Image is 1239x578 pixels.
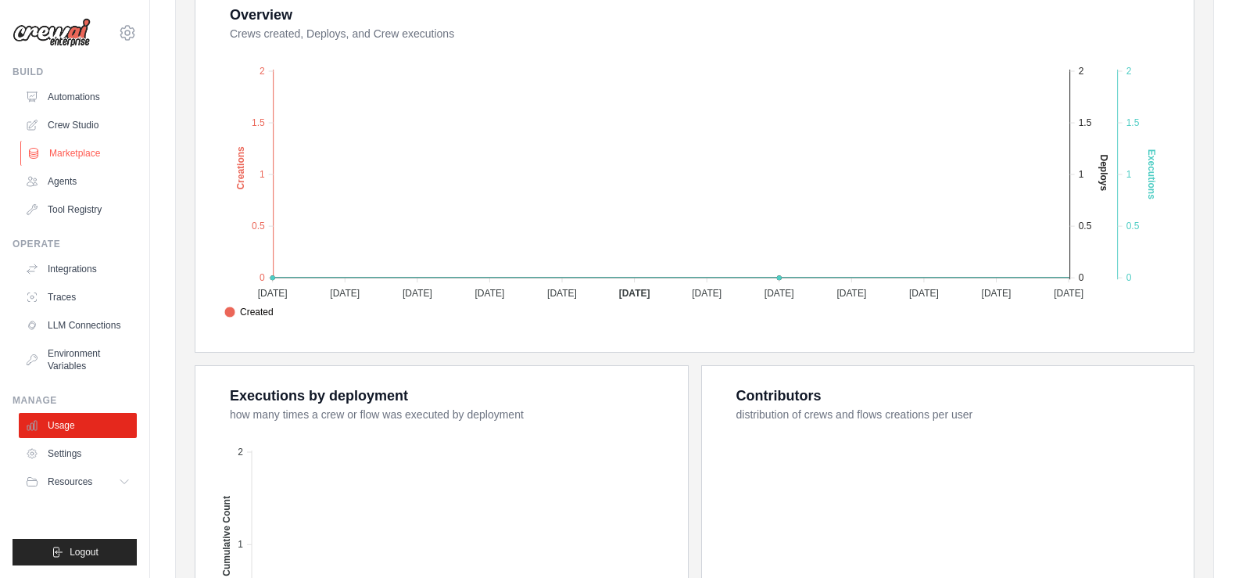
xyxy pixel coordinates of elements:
dt: Crews created, Deploys, and Crew executions [230,26,1175,41]
a: Agents [19,169,137,194]
div: Executions by deployment [230,385,408,407]
tspan: 1 [260,169,265,180]
tspan: [DATE] [403,288,432,299]
div: Contributors [736,385,822,407]
tspan: 0 [1126,272,1132,283]
tspan: 1 [1126,169,1132,180]
span: Logout [70,546,98,558]
tspan: 1 [1079,169,1084,180]
button: Logout [13,539,137,565]
text: Deploys [1098,154,1109,191]
tspan: [DATE] [258,288,288,299]
tspan: [DATE] [836,288,866,299]
tspan: [DATE] [909,288,939,299]
a: Crew Studio [19,113,137,138]
tspan: 0 [1079,272,1084,283]
a: Environment Variables [19,341,137,379]
text: Creations [235,146,246,190]
button: Resources [19,469,137,494]
tspan: [DATE] [1054,288,1083,299]
tspan: 1.5 [1126,117,1140,128]
a: Usage [19,413,137,438]
div: Build [13,66,137,78]
tspan: 2 [238,447,243,458]
a: Marketplace [20,141,138,166]
tspan: 0.5 [1079,221,1092,232]
text: Cumulative Count [221,496,232,576]
tspan: [DATE] [619,288,650,299]
tspan: 0.5 [252,221,265,232]
dt: distribution of crews and flows creations per user [736,407,1176,422]
tspan: [DATE] [475,288,505,299]
tspan: 0.5 [1126,221,1140,232]
span: Created [224,305,274,319]
tspan: 1 [238,539,243,550]
span: Resources [48,476,92,488]
img: Logo [13,18,91,48]
tspan: [DATE] [547,288,577,299]
a: Automations [19,84,137,109]
tspan: 2 [260,66,265,77]
div: Manage [13,394,137,407]
tspan: [DATE] [765,288,794,299]
div: Overview [230,4,292,26]
a: Tool Registry [19,197,137,222]
tspan: [DATE] [692,288,722,299]
tspan: 1.5 [1079,117,1092,128]
a: Integrations [19,257,137,282]
tspan: 2 [1079,66,1084,77]
tspan: 0 [260,272,265,283]
text: Executions [1146,149,1157,199]
a: Settings [19,441,137,466]
a: LLM Connections [19,313,137,338]
div: Operate [13,238,137,250]
tspan: [DATE] [330,288,360,299]
tspan: [DATE] [982,288,1012,299]
tspan: 2 [1126,66,1132,77]
dt: how many times a crew or flow was executed by deployment [230,407,669,422]
tspan: 1.5 [252,117,265,128]
a: Traces [19,285,137,310]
